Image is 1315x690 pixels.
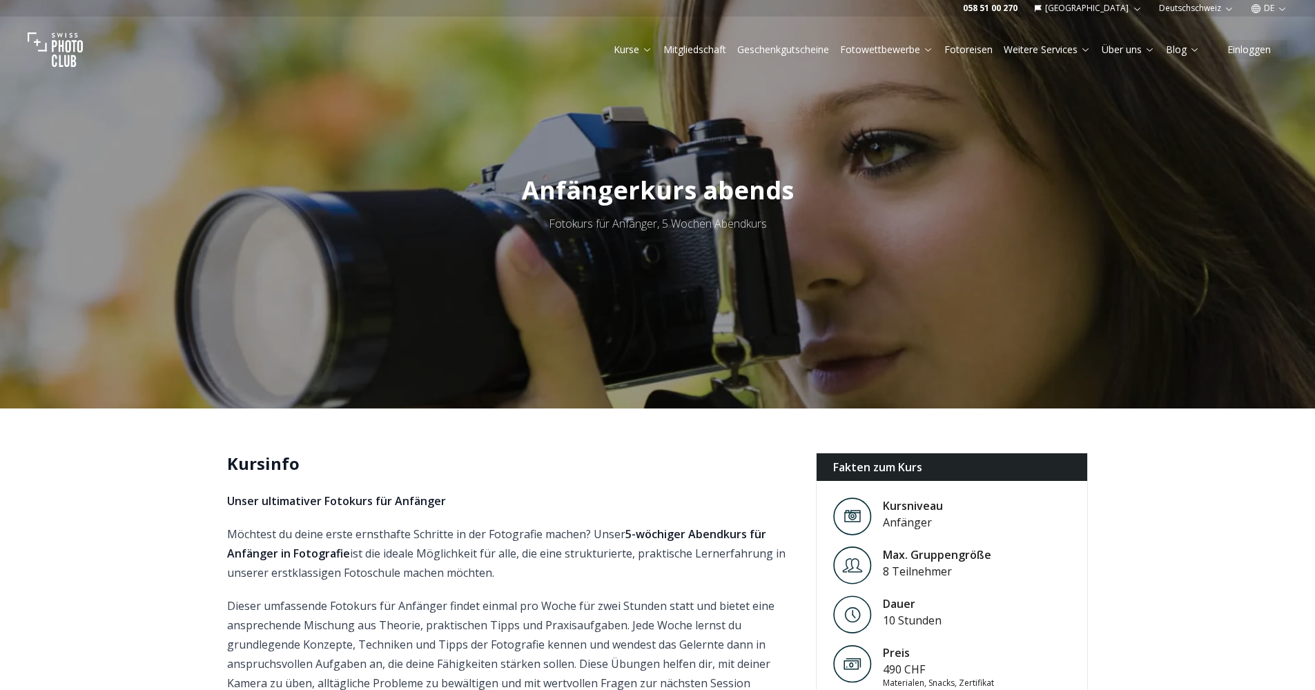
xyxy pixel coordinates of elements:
[663,43,726,57] a: Mitgliedschaft
[817,453,1088,481] div: Fakten zum Kurs
[1211,40,1287,59] button: Einloggen
[939,40,998,59] button: Fotoreisen
[549,216,767,231] span: Fotokurs für Anfänger, 5 Wochen Abendkurs
[28,22,83,77] img: Swiss photo club
[883,563,991,580] div: 8 Teilnehmer
[608,40,658,59] button: Kurse
[833,497,872,535] img: Level
[614,43,652,57] a: Kurse
[833,595,872,633] img: Level
[833,546,872,584] img: Level
[227,493,446,509] strong: Unser ultimativer Fotokurs für Anfänger
[737,43,829,57] a: Geschenkgutscheine
[522,173,794,207] span: Anfängerkurs abends
[1102,43,1155,57] a: Über uns
[963,3,1017,14] a: 058 51 00 270
[1160,40,1205,59] button: Blog
[835,40,939,59] button: Fotowettbewerbe
[1166,43,1200,57] a: Blog
[732,40,835,59] button: Geschenkgutscheine
[840,43,933,57] a: Fotowettbewerbe
[227,524,794,582] p: Möchtest du deine erste ernsthafte Schritte in der Fotografie machen? Unser ist die ideale Möglic...
[883,644,994,661] div: Preis
[944,43,993,57] a: Fotoreisen
[998,40,1096,59] button: Weitere Services
[883,661,994,678] div: 490 CHF
[833,644,872,683] img: Preis
[883,546,991,563] div: Max. Gruppengröße
[1096,40,1160,59] button: Über uns
[227,453,794,475] h2: Kursinfo
[883,514,943,531] div: Anfänger
[883,497,943,514] div: Kursniveau
[883,612,942,629] div: 10 Stunden
[883,678,994,689] div: Materialen, Snacks, Zertifikat
[883,595,942,612] div: Dauer
[1004,43,1091,57] a: Weitere Services
[658,40,732,59] button: Mitgliedschaft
